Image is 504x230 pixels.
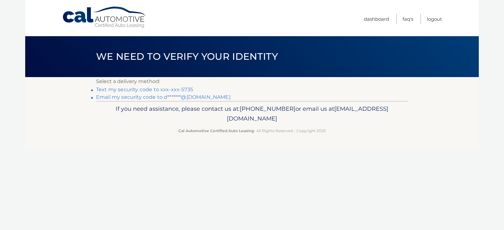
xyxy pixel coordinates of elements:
[178,128,254,133] strong: Cal Automotive Certified Auto Leasing
[403,14,413,24] a: FAQ's
[96,51,278,62] span: We need to verify your identity
[100,127,404,134] p: - All Rights Reserved - Copyright 2025
[96,77,408,86] p: Select a delivery method:
[100,104,404,124] p: If you need assistance, please contact us at: or email us at
[62,6,147,29] a: Cal Automotive
[364,14,389,24] a: Dashboard
[96,87,193,93] a: Text my security code to xxx-xxx-5735
[240,105,295,112] span: [PHONE_NUMBER]
[427,14,442,24] a: Logout
[96,94,231,100] a: Email my security code to d*******@[DOMAIN_NAME]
